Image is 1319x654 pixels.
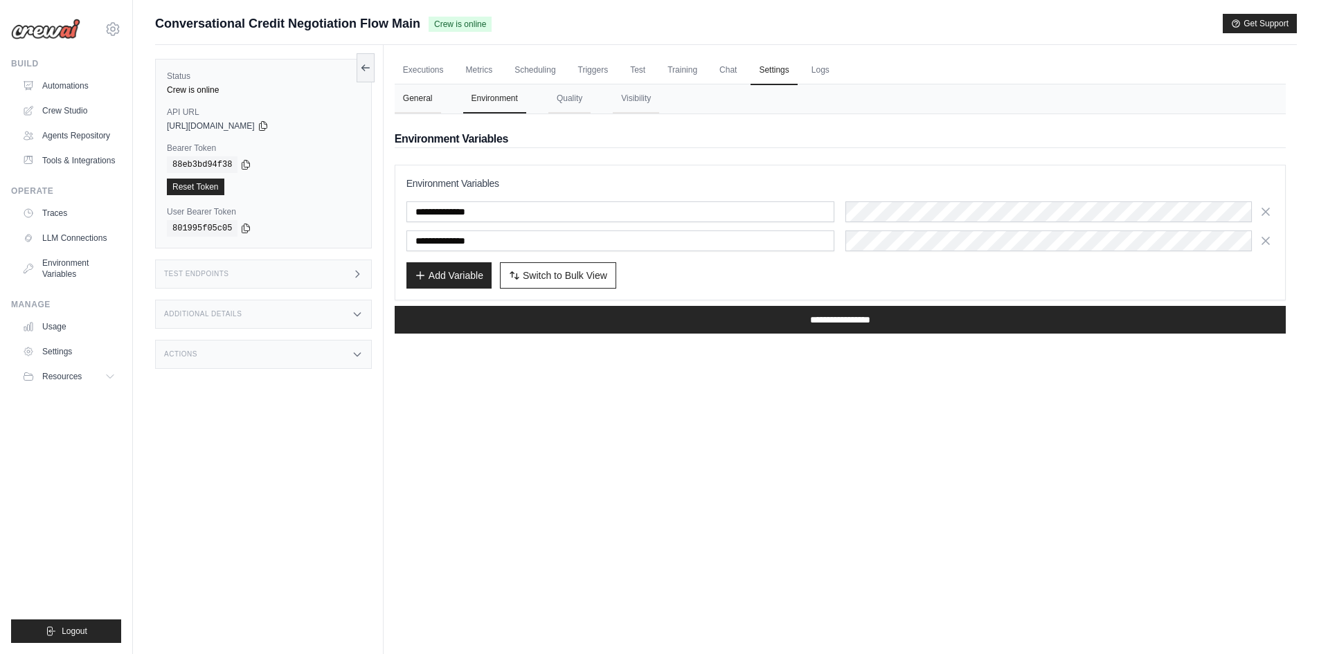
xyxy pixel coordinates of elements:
h2: Environment Variables [395,131,1286,147]
button: Visibility [613,84,659,113]
span: Logout [62,626,87,637]
a: Usage [17,316,121,338]
button: Resources [17,365,121,388]
div: Operate [11,185,121,197]
a: Executions [395,56,452,85]
a: Traces [17,202,121,224]
code: 801995f05c05 [167,220,237,237]
div: Crew is online [167,84,360,96]
div: Build [11,58,121,69]
h3: Environment Variables [406,176,1274,190]
a: Environment Variables [17,252,121,285]
button: Quality [548,84,591,113]
span: Switch to Bulk View [523,269,607,282]
span: Crew is online [429,17,492,32]
label: Status [167,71,360,82]
a: Automations [17,75,121,97]
button: Logout [11,619,121,643]
a: Triggers [570,56,617,85]
a: Metrics [458,56,501,85]
a: Reset Token [167,179,224,195]
label: User Bearer Token [167,206,360,217]
button: Add Variable [406,262,492,289]
a: Scheduling [506,56,564,85]
span: Resources [42,371,82,382]
label: API URL [167,107,360,118]
div: Manage [11,299,121,310]
h3: Actions [164,350,197,358]
span: [URL][DOMAIN_NAME] [167,120,255,131]
h3: Test Endpoints [164,270,229,278]
button: Get Support [1223,14,1297,33]
button: General [395,84,441,113]
a: Crew Studio [17,100,121,122]
a: Chat [711,56,745,85]
a: Training [659,56,706,85]
a: LLM Connections [17,227,121,249]
h3: Additional Details [164,310,242,318]
img: Logo [11,19,80,39]
span: Conversational Credit Negotiation Flow Main [155,14,420,33]
a: Logs [803,56,838,85]
a: Agents Repository [17,125,121,147]
button: Switch to Bulk View [500,262,616,289]
a: Tools & Integrations [17,149,121,172]
button: Environment [463,84,526,113]
label: Bearer Token [167,143,360,154]
a: Test [622,56,654,85]
code: 88eb3bd94f38 [167,156,237,173]
nav: Tabs [395,84,1286,113]
a: Settings [751,56,797,85]
a: Settings [17,340,121,363]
